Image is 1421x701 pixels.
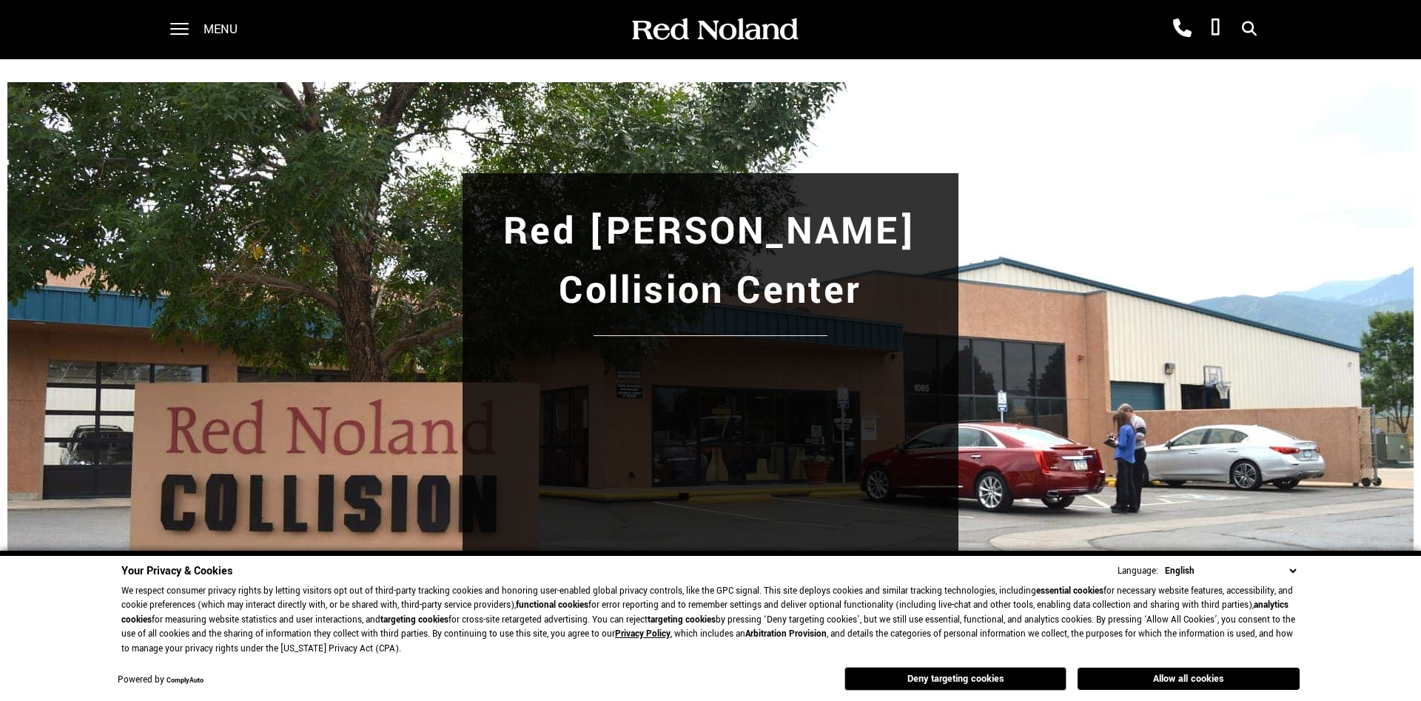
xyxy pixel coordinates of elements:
strong: essential cookies [1036,585,1103,597]
span: Your Privacy & Cookies [121,563,232,579]
a: Privacy Policy [615,628,671,640]
strong: targeting cookies [648,614,716,626]
div: Language: [1118,566,1158,576]
h1: Red [PERSON_NAME] Collision Center [477,202,944,321]
a: ComplyAuto [167,676,204,685]
button: Allow all cookies [1078,668,1300,690]
strong: targeting cookies [380,614,449,626]
strong: Arbitration Provision [745,628,827,640]
strong: functional cookies [516,599,588,611]
button: Deny targeting cookies [844,667,1066,691]
img: Red Noland Auto Group [629,17,799,43]
p: We respect consumer privacy rights by letting visitors opt out of third-party tracking cookies an... [121,584,1300,657]
select: Language Select [1161,563,1300,579]
div: Powered by [118,676,204,685]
